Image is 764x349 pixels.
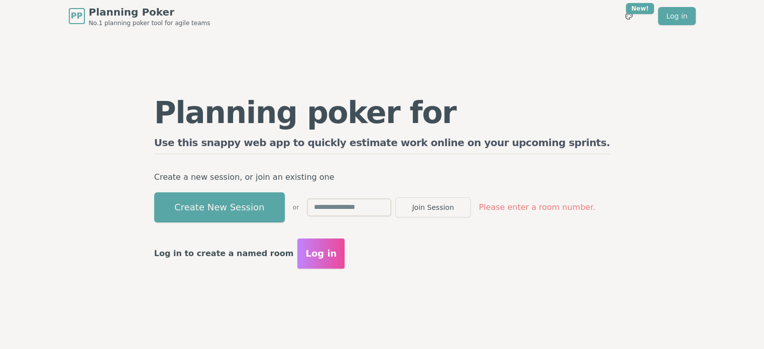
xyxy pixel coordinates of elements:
[154,136,610,154] h2: Use this snappy web app to quickly estimate work online on your upcoming sprints.
[154,192,285,222] button: Create New Session
[626,3,654,14] div: New!
[71,10,82,22] span: PP
[154,97,610,128] h1: Planning poker for
[620,7,638,25] button: New!
[293,203,299,211] span: or
[479,201,595,213] span: Please enter a room number.
[297,239,345,269] button: Log in
[305,247,337,261] span: Log in
[89,5,210,19] span: Planning Poker
[658,7,695,25] a: Log in
[154,247,294,261] p: Log in to create a named room
[154,170,610,184] p: Create a new session, or join an existing one
[69,5,210,27] a: PPPlanning PokerNo.1 planning poker tool for agile teams
[395,197,471,217] button: Join Session
[89,19,210,27] span: No.1 planning poker tool for agile teams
